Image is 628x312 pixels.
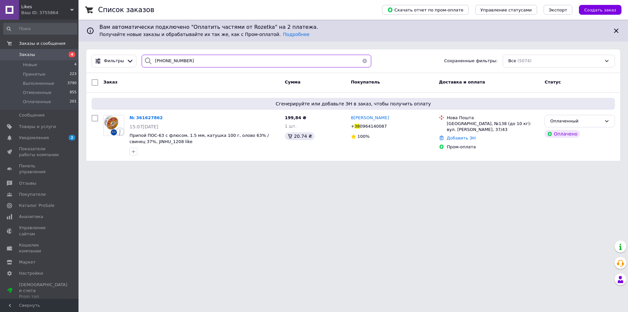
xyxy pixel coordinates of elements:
img: Фото товару [104,115,124,136]
button: Создать заказ [579,5,621,15]
span: Покупатель [351,80,380,84]
span: 1 шт. [285,124,297,129]
span: (5074) [517,58,532,63]
button: Управление статусами [475,5,537,15]
span: Выполненные [23,81,54,86]
div: [GEOGRAPHIC_DATA], №138 (до 10 кг): вул. [PERSON_NAME], 37/43 [447,121,539,133]
div: Нова Пошта [447,115,539,121]
span: Настройки [19,270,43,276]
span: В[PERSON_NAME] [351,115,389,120]
span: 15:07[DATE] [130,124,158,129]
a: Припой ПОС-63 с флюсом, 1.5 мм, катушка 100 г, олово 63% / свинец 37%, JINHU_1208 like [130,133,269,144]
span: Управление сайтом [19,225,61,237]
span: Сумма [285,80,301,84]
span: Новые [23,62,37,68]
span: Панель управления [19,163,61,175]
span: Показатели работы компании [19,146,61,158]
span: 3790 [67,81,77,86]
span: Сохраненные фильтры: [444,58,497,64]
span: 4 [74,62,77,68]
a: Подробнее [283,32,309,37]
span: [DEMOGRAPHIC_DATA] и счета [19,282,67,300]
span: Товары и услуги [19,124,56,130]
span: Кошелек компании [19,242,61,254]
span: Все [508,58,516,64]
span: Покупатели [19,192,46,197]
span: Оплаченные [23,99,51,105]
span: 4 [69,52,75,57]
span: Сгенерируйте или добавьте ЭН в заказ, чтобы получить оплату [94,101,612,107]
a: Фото товару [103,115,124,136]
span: Создать заказ [584,8,616,12]
span: Каталог ProSale [19,203,54,209]
h1: Список заказов [98,6,154,14]
span: Заказы и сообщения [19,41,65,46]
span: Маркет [19,259,36,265]
span: 2 [69,135,75,140]
input: Поиск [3,23,77,35]
span: 100% [358,134,370,139]
span: 199,84 ₴ [285,115,306,120]
a: Добавить ЭН [447,136,476,140]
div: 20.74 ₴ [285,132,315,140]
button: Очистить [358,55,371,67]
button: Экспорт [544,5,572,15]
span: Доставка и оплата [439,80,485,84]
div: Пром-оплата [447,144,539,150]
span: Отзывы [19,180,36,186]
a: В[PERSON_NAME] [351,115,389,121]
div: Оплачено [545,130,580,138]
span: 0964140087 [360,124,387,129]
span: Отмененные [23,90,51,96]
span: 201 [70,99,77,105]
span: Получайте новые заказы и обрабатывайте их так же, как с Пром-оплатой. [99,32,309,37]
span: 855 [70,90,77,96]
span: Скачать отчет по пром-оплате [387,7,463,13]
span: + [351,124,355,129]
span: Сообщения [19,112,44,118]
span: 38 [355,124,360,129]
span: Уведомления [19,135,49,141]
input: Поиск по номеру заказа, ФИО покупателя, номеру телефона, Email, номеру накладной [142,55,371,67]
div: Ваш ID: 3755864 [21,10,78,16]
span: Аналитика [19,214,43,220]
button: Скачать отчет по пром-оплате [382,5,469,15]
span: Вам автоматически подключено "Оплатить частями от Rozetka" на 2 платежа. [99,24,607,31]
span: Экспорт [549,8,567,12]
div: Prom топ [19,294,67,300]
span: Заказ [103,80,117,84]
span: Заказы [19,52,35,58]
span: Фильтры [104,58,124,64]
span: Статус [545,80,561,84]
span: Управление статусами [480,8,532,12]
span: 223 [70,71,77,77]
span: Принятые [23,71,45,77]
span: Likes [21,4,70,10]
a: Создать заказ [572,7,621,12]
a: № 361627862 [130,115,163,120]
div: Оплаченный [550,118,602,125]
